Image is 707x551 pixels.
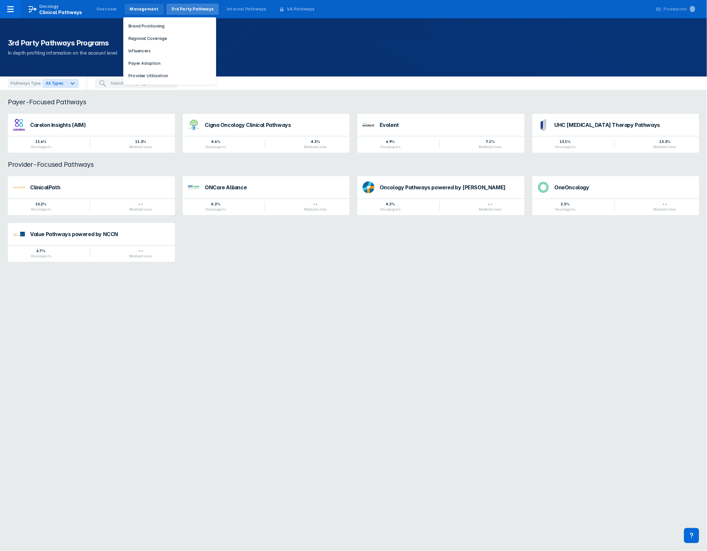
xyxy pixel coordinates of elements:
[39,9,82,15] span: Clinical Pathways
[129,248,152,253] div: --
[555,139,576,144] div: 13.1%
[380,207,401,211] div: Oncologists
[30,122,170,128] div: Carelon Insights (AIM)
[8,223,175,262] a: Value Pathways powered by NCCN6.7%Oncologists--Medical Lives
[129,73,168,79] p: Provider Utilization
[123,34,216,43] button: Regional Coverage
[227,6,266,12] div: Internal Pathways
[129,139,152,144] div: 11.2%
[221,4,271,15] a: Internal Pathways
[380,145,401,149] div: Oncologists
[166,4,219,15] a: 3rd Party Pathways
[129,207,152,211] div: Medical Lives
[129,36,167,42] p: Regional Coverage
[123,59,216,68] button: Payer Adoption
[129,201,152,207] div: --
[304,207,327,211] div: Medical Lives
[538,119,549,131] img: uhc-pathways.png
[205,207,226,211] div: Oncologists
[91,4,122,15] a: Overview
[205,122,345,128] div: Cigna Oncology Clinical Pathways
[205,201,226,207] div: 0.2%
[205,139,226,144] div: 4.6%
[8,38,699,48] h1: 3rd Party Pathways Programs
[205,145,226,149] div: Oncologists
[96,6,117,12] div: Overview
[363,119,374,131] img: new-century-health.png
[654,139,676,144] div: 13.2%
[8,114,175,153] a: Carelon Insights (AIM)11.6%Oncologists11.2%Medical Lives
[555,122,694,128] div: UHC [MEDICAL_DATA] Therapy Pathways
[123,21,216,31] button: Brand Positioning
[30,232,170,237] div: Value Pathways powered by NCCN
[380,201,401,207] div: 4.2%
[357,176,525,215] a: Oncology Pathways powered by [PERSON_NAME]4.2%Oncologists--Medical Lives
[555,145,576,149] div: Oncologists
[357,114,525,153] a: Evolent6.9%Oncologists7.1%Medical Lives
[654,145,676,149] div: Medical Lives
[8,176,175,215] a: ClinicalPath15.2%Oncologists--Medical Lives
[287,6,315,12] div: VA Pathways
[123,46,216,56] button: Influencers
[479,201,502,207] div: --
[13,119,25,131] img: carelon-insights.png
[129,23,164,29] p: Brand Positioning
[555,207,576,211] div: Oncologists
[46,81,63,86] span: All Types
[555,201,576,207] div: 2.3%
[8,49,699,57] p: In depth profiling information on the account level
[183,114,350,153] a: Cigna Oncology Clinical Pathways4.6%Oncologists4.3%Medical Lives
[111,80,173,86] input: Search for a program
[538,181,549,193] img: oneoncology.png
[129,48,151,54] p: Influencers
[39,4,59,9] p: Oncology
[304,145,327,149] div: Medical Lives
[363,181,374,193] img: dfci-pathways.png
[123,71,216,81] button: Provider Utilization
[654,201,676,207] div: --
[188,181,200,193] img: oncare-alliance.png
[479,145,502,149] div: Medical Lives
[183,176,350,215] a: ONCare Alliance0.2%Oncologists--Medical Lives
[172,6,214,12] div: 3rd Party Pathways
[532,176,699,215] a: OneOncology2.3%Oncologists--Medical Lives
[555,185,694,190] div: OneOncology
[31,201,51,207] div: 15.2%
[130,6,159,12] div: Management
[30,185,170,190] div: ClinicalPath
[205,185,345,190] div: ONCare Alliance
[13,232,25,236] img: value-pathways-nccn.png
[188,119,200,131] img: cigna-oncology-clinical-pathways.png
[13,181,25,193] img: via-oncology.png
[654,207,676,211] div: Medical Lives
[380,139,401,144] div: 6.9%
[129,254,152,258] div: Medical Lives
[664,6,695,12] div: Powerpoint
[8,79,43,88] div: Pathways Type
[31,254,51,258] div: Oncologists
[380,122,519,128] div: Evolent
[129,145,152,149] div: Medical Lives
[304,201,327,207] div: --
[125,4,164,15] a: Management
[684,528,699,543] div: Contact Support
[31,139,51,144] div: 11.6%
[129,60,161,66] p: Payer Adoption
[479,139,502,144] div: 7.1%
[479,207,502,211] div: Medical Lives
[380,185,519,190] div: Oncology Pathways powered by [PERSON_NAME]
[31,145,51,149] div: Oncologists
[31,207,51,211] div: Oncologists
[304,139,327,144] div: 4.3%
[31,248,51,253] div: 6.7%
[532,114,699,153] a: UHC [MEDICAL_DATA] Therapy Pathways13.1%Oncologists13.2%Medical Lives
